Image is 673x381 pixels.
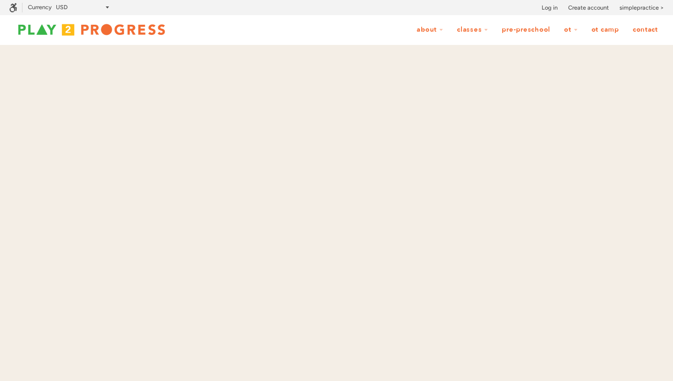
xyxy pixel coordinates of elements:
a: Log in [542,3,558,12]
a: Classes [451,21,494,39]
a: About [411,21,449,39]
a: OT Camp [586,21,625,39]
img: Play2Progress logo [9,21,174,39]
a: simplepractice > [619,3,664,12]
a: OT [558,21,584,39]
a: Contact [627,21,664,39]
a: Pre-Preschool [496,21,556,39]
label: Currency [28,4,52,11]
a: Create account [568,3,609,12]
